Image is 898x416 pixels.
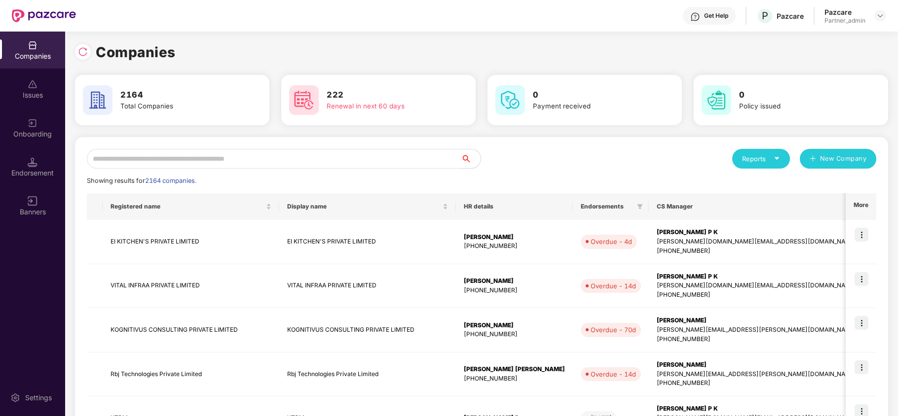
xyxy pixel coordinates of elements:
div: Overdue - 14d [591,369,636,379]
h3: 2164 [120,89,237,102]
div: Payment received [533,101,649,111]
img: svg+xml;base64,PHN2ZyBpZD0iU2V0dGluZy0yMHgyMCIgeG1sbnM9Imh0dHA6Ly93d3cudzMub3JnLzIwMDAvc3ZnIiB3aW... [10,393,20,403]
img: icon [855,272,868,286]
div: [PERSON_NAME] [464,321,565,330]
div: Partner_admin [824,17,865,25]
span: Display name [287,203,441,210]
span: filter [637,204,643,209]
div: Renewal in next 60 days [327,101,443,111]
span: 2164 companies. [145,177,196,184]
button: search [460,149,481,169]
div: Reports [742,154,780,164]
div: Overdue - 14d [591,281,636,291]
img: svg+xml;base64,PHN2ZyBpZD0iSGVscC0zMngzMiIgeG1sbnM9Imh0dHA6Ly93d3cudzMub3JnLzIwMDAvc3ZnIiB3aWR0aD... [690,12,700,22]
div: Pazcare [777,11,804,21]
span: CS Manager [657,203,849,210]
img: svg+xml;base64,PHN2ZyB4bWxucz0iaHR0cDovL3d3dy53My5vcmcvMjAwMC9zdmciIHdpZHRoPSI2MCIgaGVpZ2h0PSI2MC... [702,85,731,115]
h3: 0 [533,89,649,102]
div: [PHONE_NUMBER] [464,242,565,251]
td: KOGNITIVUS CONSULTING PRIVATE LIMITED [279,308,456,352]
div: [PERSON_NAME][EMAIL_ADDRESS][PERSON_NAME][DOMAIN_NAME] [657,325,857,335]
div: [PHONE_NUMBER] [657,335,857,344]
th: Registered name [103,193,279,220]
img: svg+xml;base64,PHN2ZyB4bWxucz0iaHR0cDovL3d3dy53My5vcmcvMjAwMC9zdmciIHdpZHRoPSI2MCIgaGVpZ2h0PSI2MC... [289,85,319,115]
span: Showing results for [87,177,196,184]
img: svg+xml;base64,PHN2ZyB4bWxucz0iaHR0cDovL3d3dy53My5vcmcvMjAwMC9zdmciIHdpZHRoPSI2MCIgaGVpZ2h0PSI2MC... [83,85,112,115]
div: [PERSON_NAME] [PERSON_NAME] [464,365,565,374]
h1: Companies [96,41,176,63]
img: New Pazcare Logo [12,9,76,22]
div: [PHONE_NUMBER] [464,330,565,339]
span: plus [810,155,816,163]
td: VITAL INFRAA PRIVATE LIMITED [103,264,279,309]
div: Pazcare [824,7,865,17]
span: Endorsements [581,203,633,210]
button: plusNew Company [800,149,876,169]
div: [PHONE_NUMBER] [464,286,565,295]
div: [PERSON_NAME] [657,360,857,370]
th: Display name [279,193,456,220]
img: svg+xml;base64,PHN2ZyB3aWR0aD0iMTQuNSIgaGVpZ2h0PSIxNC41IiB2aWV3Qm94PSIwIDAgMTYgMTYiIGZpbGw9Im5vbm... [28,157,37,167]
td: KOGNITIVUS CONSULTING PRIVATE LIMITED [103,308,279,352]
div: Settings [22,393,55,403]
th: More [846,193,876,220]
span: Registered name [111,203,264,210]
span: New Company [820,154,867,164]
td: EI KITCHEN'S PRIVATE LIMITED [279,220,456,264]
span: search [460,155,481,163]
img: icon [855,228,868,242]
div: [PHONE_NUMBER] [464,374,565,383]
div: [PERSON_NAME] [464,277,565,286]
td: VITAL INFRAA PRIVATE LIMITED [279,264,456,309]
img: svg+xml;base64,PHN2ZyBpZD0iRHJvcGRvd24tMzJ4MzIiIHhtbG5zPSJodHRwOi8vd3d3LnczLm9yZy8yMDAwL3N2ZyIgd2... [876,12,884,20]
div: [PERSON_NAME] P K [657,228,857,237]
img: svg+xml;base64,PHN2ZyB3aWR0aD0iMjAiIGhlaWdodD0iMjAiIHZpZXdCb3g9IjAgMCAyMCAyMCIgZmlsbD0ibm9uZSIgeG... [28,118,37,128]
td: Rbj Technologies Private Limited [279,352,456,397]
span: caret-down [774,155,780,162]
img: svg+xml;base64,PHN2ZyB4bWxucz0iaHR0cDovL3d3dy53My5vcmcvMjAwMC9zdmciIHdpZHRoPSI2MCIgaGVpZ2h0PSI2MC... [495,85,525,115]
div: Policy issued [739,101,856,111]
div: [PERSON_NAME][DOMAIN_NAME][EMAIL_ADDRESS][DOMAIN_NAME] [657,237,857,246]
h3: 0 [739,89,856,102]
img: icon [855,360,868,374]
h3: 222 [327,89,443,102]
div: [PERSON_NAME][DOMAIN_NAME][EMAIL_ADDRESS][DOMAIN_NAME] [657,281,857,290]
td: Rbj Technologies Private Limited [103,352,279,397]
div: [PHONE_NUMBER] [657,246,857,256]
div: [PHONE_NUMBER] [657,379,857,388]
div: Overdue - 70d [591,325,636,335]
img: svg+xml;base64,PHN2ZyBpZD0iUmVsb2FkLTMyeDMyIiB4bWxucz0iaHR0cDovL3d3dy53My5vcmcvMjAwMC9zdmciIHdpZH... [78,47,88,57]
div: [PERSON_NAME] [464,233,565,242]
img: icon [855,316,868,330]
div: [PERSON_NAME] P K [657,404,857,414]
img: svg+xml;base64,PHN2ZyB3aWR0aD0iMTYiIGhlaWdodD0iMTYiIHZpZXdCb3g9IjAgMCAxNiAxNiIgZmlsbD0ibm9uZSIgeG... [28,196,37,206]
span: P [762,10,768,22]
div: [PHONE_NUMBER] [657,290,857,300]
span: filter [635,201,645,212]
div: [PERSON_NAME][EMAIL_ADDRESS][PERSON_NAME][DOMAIN_NAME] [657,370,857,379]
div: Overdue - 4d [591,237,632,246]
div: [PERSON_NAME] P K [657,272,857,281]
td: EI KITCHEN'S PRIVATE LIMITED [103,220,279,264]
div: Get Help [704,12,728,20]
th: HR details [456,193,573,220]
img: svg+xml;base64,PHN2ZyBpZD0iQ29tcGFuaWVzIiB4bWxucz0iaHR0cDovL3d3dy53My5vcmcvMjAwMC9zdmciIHdpZHRoPS... [28,40,37,50]
div: Total Companies [120,101,237,111]
div: [PERSON_NAME] [657,316,857,325]
img: svg+xml;base64,PHN2ZyBpZD0iSXNzdWVzX2Rpc2FibGVkIiB4bWxucz0iaHR0cDovL3d3dy53My5vcmcvMjAwMC9zdmciIH... [28,79,37,89]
